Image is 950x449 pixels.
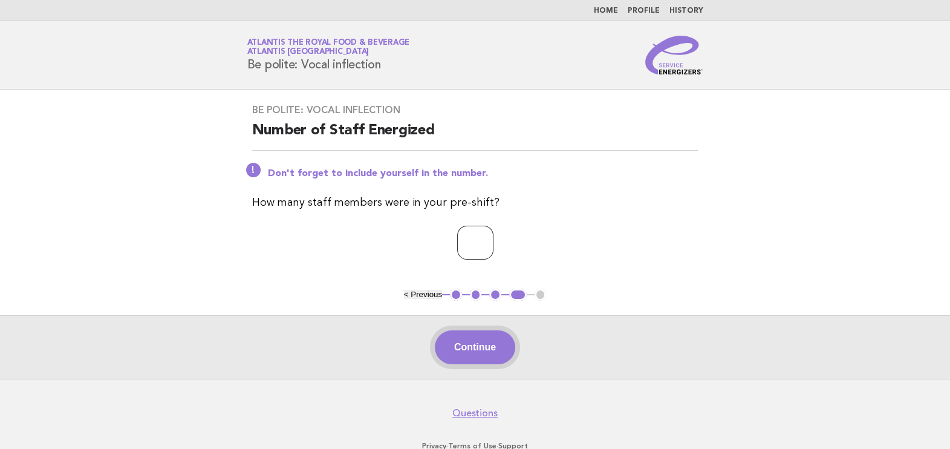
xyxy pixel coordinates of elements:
button: 3 [489,289,501,301]
a: Questions [452,407,498,419]
button: 2 [470,289,482,301]
a: Atlantis the Royal Food & BeverageAtlantis [GEOGRAPHIC_DATA] [247,39,410,56]
a: Home [594,7,618,15]
p: How many staff members were in your pre-shift? [252,194,698,211]
h2: Number of Staff Energized [252,121,698,151]
button: < Previous [404,290,442,299]
a: Profile [628,7,660,15]
button: 4 [509,289,527,301]
img: Service Energizers [645,36,703,74]
button: Continue [435,330,515,364]
h1: Be polite: Vocal inflection [247,39,410,71]
h3: Be polite: Vocal inflection [252,104,698,116]
p: Don't forget to include yourself in the number. [268,168,698,180]
span: Atlantis [GEOGRAPHIC_DATA] [247,48,369,56]
a: History [669,7,703,15]
button: 1 [450,289,462,301]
